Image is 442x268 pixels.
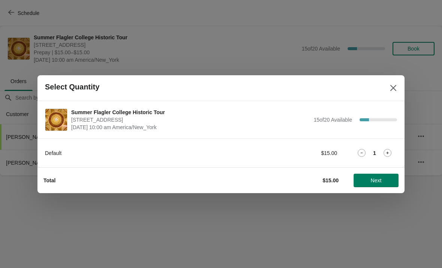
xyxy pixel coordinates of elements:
[354,174,399,187] button: Next
[71,124,310,131] span: [DATE] 10:00 am America/New_York
[45,109,67,131] img: Summer Flagler College Historic Tour | 74 King Street, St. Augustine, FL, USA | August 19 | 10:00...
[45,149,253,157] div: Default
[373,149,376,157] strong: 1
[71,109,310,116] span: Summer Flagler College Historic Tour
[387,81,400,95] button: Close
[323,177,339,183] strong: $15.00
[45,83,100,91] h2: Select Quantity
[268,149,337,157] div: $15.00
[71,116,310,124] span: [STREET_ADDRESS]
[43,177,55,183] strong: Total
[314,117,352,123] span: 15 of 20 Available
[371,177,382,183] span: Next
